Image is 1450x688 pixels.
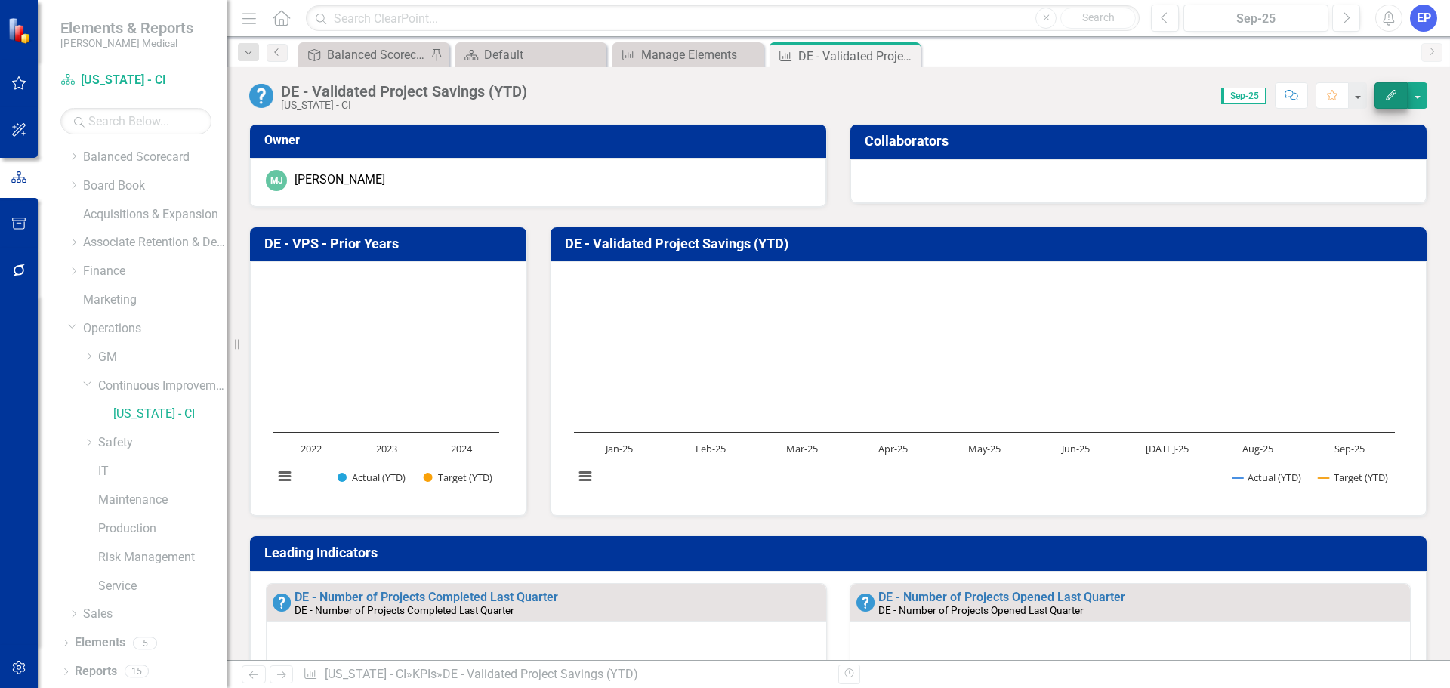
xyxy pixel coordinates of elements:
svg: Interactive chart [566,273,1402,500]
div: Chart. Highcharts interactive chart. [566,273,1411,500]
text: 2022 [301,442,322,455]
small: [PERSON_NAME] Medical [60,37,193,49]
button: View chart menu, Chart [274,466,295,487]
button: Show Target (YTD) [424,470,493,484]
div: [US_STATE] - CI [281,100,527,111]
small: DE - Number of Projects Completed Last Quarter [295,604,514,616]
div: » » [303,666,827,683]
div: Chart. Highcharts interactive chart. [266,273,511,500]
text: 2024 [451,442,473,455]
div: MJ [266,170,287,191]
a: Safety [98,434,227,452]
a: Board Book [83,177,227,195]
a: KPIs [412,667,437,681]
a: Marketing [83,292,227,309]
span: Elements & Reports [60,19,193,37]
a: Maintenance [98,492,227,509]
a: GM [98,349,227,366]
svg: Interactive chart [266,273,507,500]
button: Show Actual (YTD) [1232,470,1302,484]
button: Show Actual (YTD) [338,470,406,484]
text: Aug-25 [1242,442,1273,455]
small: DE - Number of Projects Opened Last Quarter [878,604,1084,616]
div: 5 [133,637,157,649]
button: Show Target (YTD) [1319,470,1389,484]
text: Apr-25 [878,442,908,455]
input: Search ClearPoint... [306,5,1140,32]
button: EP [1410,5,1437,32]
button: Search [1060,8,1136,29]
a: Sales [83,606,227,623]
button: View chart menu, Chart [575,466,596,487]
text: [DATE]-25 [1145,442,1188,455]
div: Sep-25 [1189,10,1323,28]
a: [US_STATE] - CI [325,667,406,681]
text: Mar-25 [785,442,817,455]
span: Search [1082,11,1115,23]
a: Default [459,45,603,64]
a: [US_STATE] - CI [113,406,227,423]
a: Continuous Improvement [98,378,227,395]
h3: DE - Validated Project Savings (YTD) [565,236,1418,251]
img: No Information [249,84,273,108]
div: [PERSON_NAME] [295,171,385,189]
a: Balanced Scorecard [83,149,227,166]
div: Balanced Scorecard (Daily Huddle) [327,45,427,64]
h3: DE - VPS - Prior Years [264,236,517,251]
a: Operations [83,320,227,338]
text: Feb-25 [696,442,726,455]
text: Jun-25 [1060,442,1089,455]
text: Sep-25 [1334,442,1364,455]
img: No Information [856,594,875,612]
a: Reports [75,663,117,680]
span: Sep-25 [1221,88,1266,104]
a: Balanced Scorecard (Daily Huddle) [302,45,427,64]
div: 15 [125,665,149,678]
a: Elements [75,634,125,652]
img: No Information [273,594,291,612]
h3: Collaborators [865,134,1418,149]
a: Risk Management [98,549,227,566]
a: Production [98,520,227,538]
text: Jan-25 [604,442,633,455]
a: Acquisitions & Expansion [83,206,227,224]
div: DE - Validated Project Savings (YTD) [281,83,527,100]
img: ClearPoint Strategy [8,17,34,43]
h3: Leading Indicators [264,545,1418,560]
div: Default [484,45,603,64]
div: DE - Validated Project Savings (YTD) [798,47,917,66]
h3: Owner [264,134,817,147]
a: [US_STATE] - CI [60,72,211,89]
a: DE - Number of Projects Completed Last Quarter [295,590,558,604]
div: Manage Elements [641,45,760,64]
a: Finance [83,263,227,280]
text: 2023 [376,442,397,455]
input: Search Below... [60,108,211,134]
a: DE - Number of Projects Opened Last Quarter [878,590,1125,604]
a: Manage Elements [616,45,760,64]
button: Sep-25 [1183,5,1328,32]
div: DE - Validated Project Savings (YTD) [443,667,638,681]
a: IT [98,463,227,480]
text: May-25 [968,442,1001,455]
a: Associate Retention & Development [83,234,227,251]
a: Service [98,578,227,595]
